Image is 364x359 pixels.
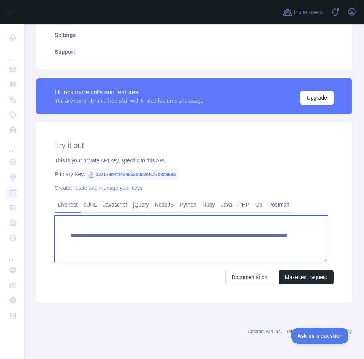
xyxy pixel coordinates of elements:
h2: Try it out [55,140,334,151]
a: Documentation [225,270,274,284]
iframe: Toggle Customer Support [291,328,349,344]
div: Unlock more calls and features [55,88,204,97]
a: Support [46,43,343,60]
div: ... [6,246,18,262]
div: You are currently on a free plan with limited features and usage [55,97,204,105]
a: Create, rotate and manage your keys [55,185,142,191]
a: Abstract API Inc. [248,329,282,334]
a: Javascript [100,199,130,211]
div: This is your private API key, specific to this API. [55,157,334,164]
a: Settings [46,27,343,43]
a: Python [177,199,199,211]
span: Invite users [294,8,323,17]
button: Make test request [279,270,334,284]
a: cURL [81,199,100,211]
a: Terms of service [286,329,319,334]
a: Ruby [199,199,218,211]
a: NodeJS [152,199,177,211]
a: jQuery [130,199,152,211]
a: Postman [266,199,293,211]
span: 227178b4f1424553b0e2ef477d8a8688 [85,169,179,180]
a: Live test [55,199,81,211]
div: ... [6,46,18,61]
div: Primary Key: [55,170,334,178]
button: Upgrade [300,91,334,105]
a: Go [252,199,266,211]
a: Java [218,199,236,211]
a: PHP [235,199,252,211]
div: ... [6,138,18,154]
button: Invite users [282,6,324,18]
